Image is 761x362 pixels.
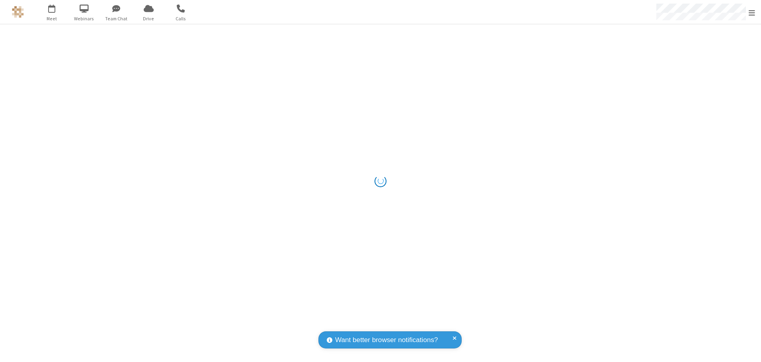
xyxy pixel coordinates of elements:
[37,15,67,22] span: Meet
[69,15,99,22] span: Webinars
[12,6,24,18] img: QA Selenium DO NOT DELETE OR CHANGE
[335,335,438,345] span: Want better browser notifications?
[166,15,196,22] span: Calls
[134,15,164,22] span: Drive
[101,15,131,22] span: Team Chat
